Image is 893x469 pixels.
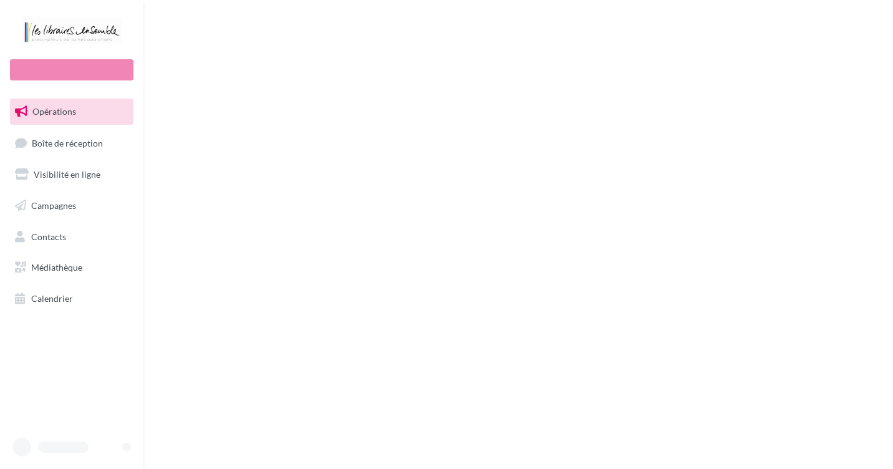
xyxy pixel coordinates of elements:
[32,137,103,148] span: Boîte de réception
[34,169,100,180] span: Visibilité en ligne
[7,224,136,250] a: Contacts
[31,262,82,273] span: Médiathèque
[32,106,76,117] span: Opérations
[31,293,73,304] span: Calendrier
[7,286,136,312] a: Calendrier
[7,193,136,219] a: Campagnes
[10,59,133,80] div: Nouvelle campagne
[31,200,76,211] span: Campagnes
[7,162,136,188] a: Visibilité en ligne
[7,254,136,281] a: Médiathèque
[7,130,136,157] a: Boîte de réception
[7,99,136,125] a: Opérations
[31,231,66,241] span: Contacts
